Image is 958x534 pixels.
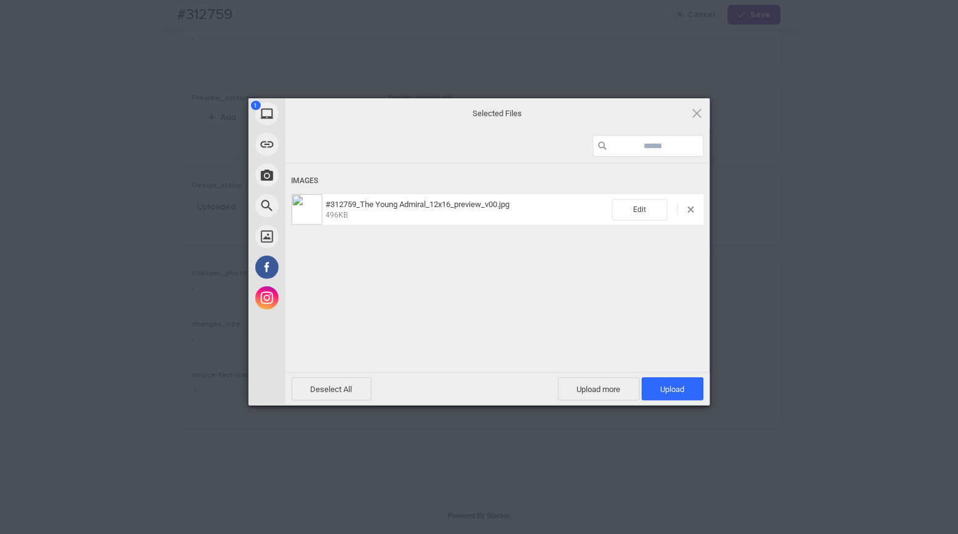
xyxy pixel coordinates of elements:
span: Upload [661,385,685,394]
span: Upload [642,377,704,401]
span: Upload more [558,377,640,401]
span: Edit [612,199,668,221]
span: 496KB [326,211,348,219]
span: #312759_The Young Admiral_12x16_preview_v00.jpg [322,200,612,220]
div: Link (URL) [249,129,396,160]
div: Images [292,170,704,192]
div: Unsplash [249,221,396,252]
span: Deselect All [292,377,372,401]
span: Click here or hit ESC to close picker [690,106,704,120]
span: 1 [251,101,261,110]
span: Selected Files [375,108,621,119]
span: #312759_The Young Admiral_12x16_preview_v00.jpg [326,200,510,209]
div: Facebook [249,252,396,283]
div: Instagram [249,283,396,313]
div: My Device [249,98,396,129]
img: 7772a957-73d3-48a8-8572-1f274118e757 [292,194,322,225]
div: Web Search [249,190,396,221]
div: Take Photo [249,160,396,190]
